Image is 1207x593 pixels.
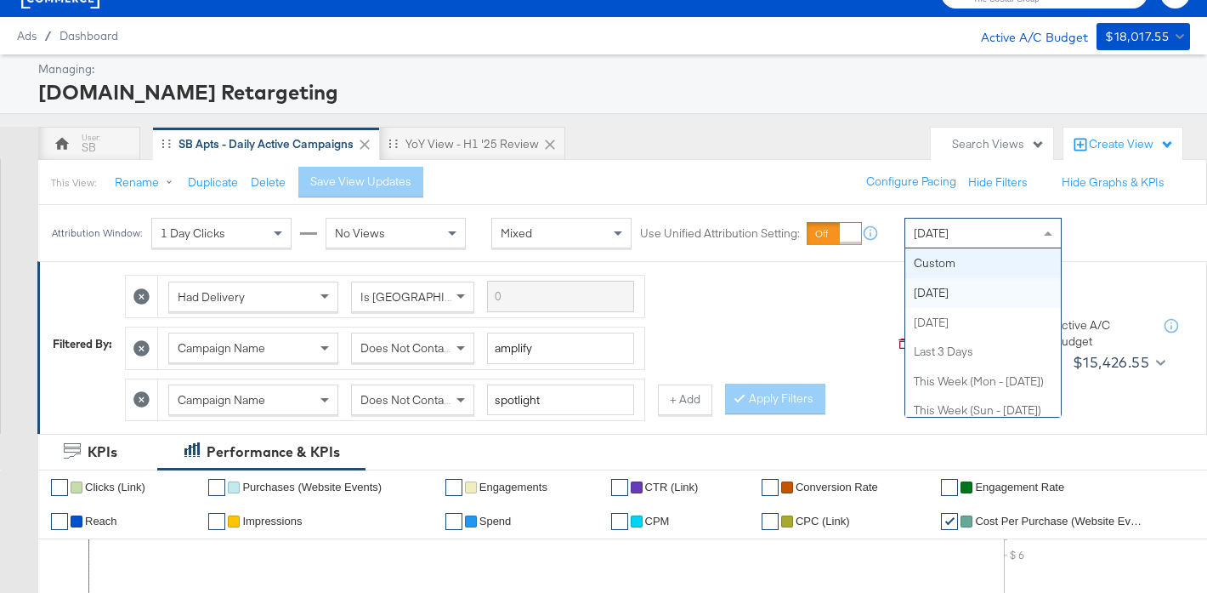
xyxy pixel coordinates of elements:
button: $15,426.55 [1066,349,1169,376]
a: ✔ [762,513,779,530]
a: ✔ [941,479,958,496]
button: Configure Pacing [854,167,968,197]
span: Engagement Rate [975,481,1064,493]
span: Ads [17,29,37,43]
label: Use Unified Attribution Setting: [640,225,800,242]
span: Does Not Contain [360,392,453,408]
span: Had Delivery [178,289,245,305]
a: ✔ [762,479,779,496]
span: 1 Day Clicks [161,225,225,241]
button: Delete [251,174,286,191]
div: This Week (Mon - [DATE]) [905,367,1061,396]
a: ✔ [51,479,68,496]
span: No Views [335,225,385,241]
span: Campaign Name [178,340,265,356]
div: [DOMAIN_NAME] Retargeting [38,77,1186,106]
div: Last 3 Days [905,337,1061,367]
a: Dashboard [59,29,118,43]
div: Filtered By: [53,336,112,352]
span: Engagements [479,481,547,493]
div: Custom [905,248,1061,278]
span: Spend [479,515,512,527]
a: ✔ [611,513,628,530]
div: Attribution Window: [51,227,143,239]
div: [DATE] [905,308,1061,338]
div: [DATE] [905,278,1061,308]
div: Performance & KPIs [207,442,340,462]
a: ✔ [208,513,225,530]
span: CPC (Link) [796,515,850,527]
div: $18,017.55 [1105,26,1169,48]
span: CPM [645,515,670,527]
a: ✔ [941,513,958,530]
span: Does Not Contain [360,340,453,356]
span: Mixed [501,225,532,241]
button: Rename [103,168,191,198]
div: YoY View - H1 '25 Review [405,136,539,152]
div: SB [82,140,96,156]
div: Active A/C Budget [1054,317,1147,349]
span: [DATE] [914,225,949,241]
div: Active A/C Budget [963,23,1088,48]
span: Cost Per Purchase (Website Events) [975,515,1145,527]
div: Search Views [952,136,1045,152]
button: Hide Graphs & KPIs [1062,174,1164,191]
span: Campaign Name [178,392,265,408]
button: $18,017.55 [1096,23,1190,50]
div: SB Apts - Daily Active Campaigns [178,136,354,152]
span: Purchases (Website Events) [242,481,382,493]
span: Conversion Rate [796,481,878,493]
span: / [37,29,59,43]
div: This Week (Sun - [DATE]) [905,396,1061,425]
div: Create View [1089,136,1174,153]
button: Hide Filters [968,174,1028,191]
button: + Add [658,385,712,415]
div: KPIs [88,442,117,462]
a: ✔ [445,513,462,530]
div: Managing: [38,61,1186,77]
input: Enter a search term [487,385,634,416]
input: Enter a search term [487,281,634,312]
a: ✔ [208,479,225,496]
span: Clicks (Link) [85,481,145,493]
button: Remove Filters [896,336,989,352]
button: Duplicate [188,174,238,191]
input: Enter a search term [487,333,634,364]
span: Impressions [242,515,302,527]
span: CTR (Link) [645,481,699,493]
span: Reach [85,515,117,527]
a: ✔ [611,479,628,496]
div: Drag to reorder tab [161,139,171,148]
a: ✔ [51,513,68,530]
span: Is [GEOGRAPHIC_DATA] [360,289,490,305]
div: $15,426.55 [1073,350,1149,375]
div: Drag to reorder tab [388,139,398,148]
div: This View: [51,176,96,190]
a: ✔ [445,479,462,496]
